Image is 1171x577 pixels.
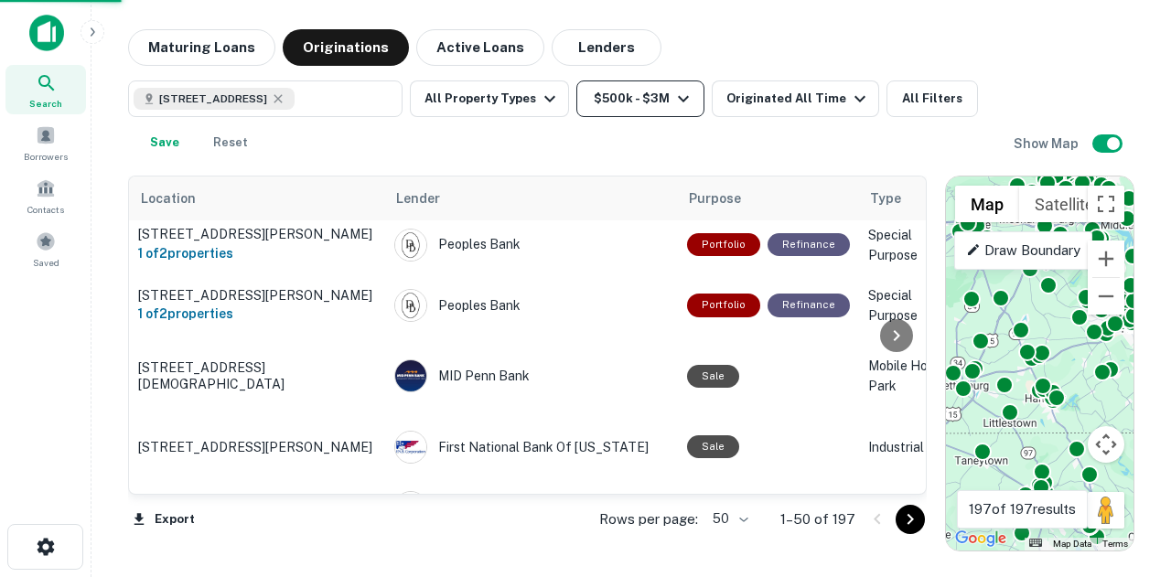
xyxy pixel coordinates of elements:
th: Purpose [678,176,859,220]
a: Search [5,65,86,114]
button: Map Data [1053,538,1091,550]
p: Mobile Home Park [868,356,960,396]
button: All Filters [886,80,978,117]
a: Borrowers [5,118,86,167]
div: Peoples Bank [394,229,669,262]
div: This is a portfolio loan with 2 properties [687,294,760,316]
img: capitalize-icon.png [29,15,64,51]
button: Keyboard shortcuts [1029,539,1042,547]
p: Draw Boundary [966,240,1080,262]
span: Borrowers [24,149,68,164]
button: Zoom out [1088,278,1124,315]
button: Toggle fullscreen view [1088,186,1124,222]
p: [STREET_ADDRESS][PERSON_NAME] [138,439,376,455]
span: Location [140,187,220,209]
button: Originated All Time [712,80,879,117]
span: Purpose [689,187,765,209]
th: Lender [385,176,678,220]
div: Sale [687,435,739,458]
img: Google [951,527,1011,550]
a: Contacts [5,171,86,220]
span: Contacts [27,202,64,217]
img: picture [395,290,426,321]
button: $500k - $3M [576,80,704,117]
span: Search [29,96,62,111]
button: Zoom in [1088,240,1124,277]
span: Saved [33,255,59,270]
button: Lenders [552,29,661,66]
h6: Show Map [1014,134,1081,154]
div: This loan purpose was for refinancing [768,294,850,316]
div: Peoples Bank [394,289,669,322]
div: Pennian Bank [394,491,669,524]
p: 197 of 197 results [969,498,1076,520]
a: Saved [5,224,86,273]
span: Lender [396,187,440,209]
img: picture [395,432,426,463]
th: Location [129,176,385,220]
div: MID Penn Bank [394,359,669,392]
div: This is a portfolio loan with 2 properties [687,233,760,256]
button: Map camera controls [1088,426,1124,463]
button: Show satellite imagery [1019,186,1110,222]
p: 1–50 of 197 [780,508,855,530]
p: [STREET_ADDRESS][PERSON_NAME] [138,287,376,304]
div: Sale [687,365,739,388]
th: Type [859,176,969,220]
h6: 1 of 2 properties [138,243,376,263]
div: 50 [705,506,751,532]
div: Originated All Time [726,88,871,110]
p: Industrial [868,437,960,457]
div: This loan purpose was for refinancing [768,233,850,256]
a: Terms [1102,539,1128,549]
button: Show street map [955,186,1019,222]
button: Go to next page [896,505,925,534]
span: [STREET_ADDRESS] [159,91,267,107]
h6: 1 of 2 properties [138,304,376,324]
button: Reset [201,124,260,161]
p: Special Purpose [868,285,960,326]
button: Save your search to get updates of matches that match your search criteria. [135,124,194,161]
button: Export [128,506,199,533]
div: 0 0 [946,176,1133,550]
p: [STREET_ADDRESS][DEMOGRAPHIC_DATA] [138,359,376,392]
div: First National Bank Of [US_STATE] [394,431,669,464]
button: All Property Types [410,80,569,117]
img: picture [395,360,426,391]
button: Originations [283,29,409,66]
button: Maturing Loans [128,29,275,66]
p: Rows per page: [599,508,698,530]
img: picture [395,230,426,261]
button: Active Loans [416,29,544,66]
a: Open this area in Google Maps (opens a new window) [951,527,1011,550]
img: picture [395,492,426,523]
p: Special Purpose [868,225,960,265]
span: Type [870,187,925,209]
iframe: Chat Widget [1080,431,1171,518]
p: [STREET_ADDRESS][PERSON_NAME] [138,226,376,242]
